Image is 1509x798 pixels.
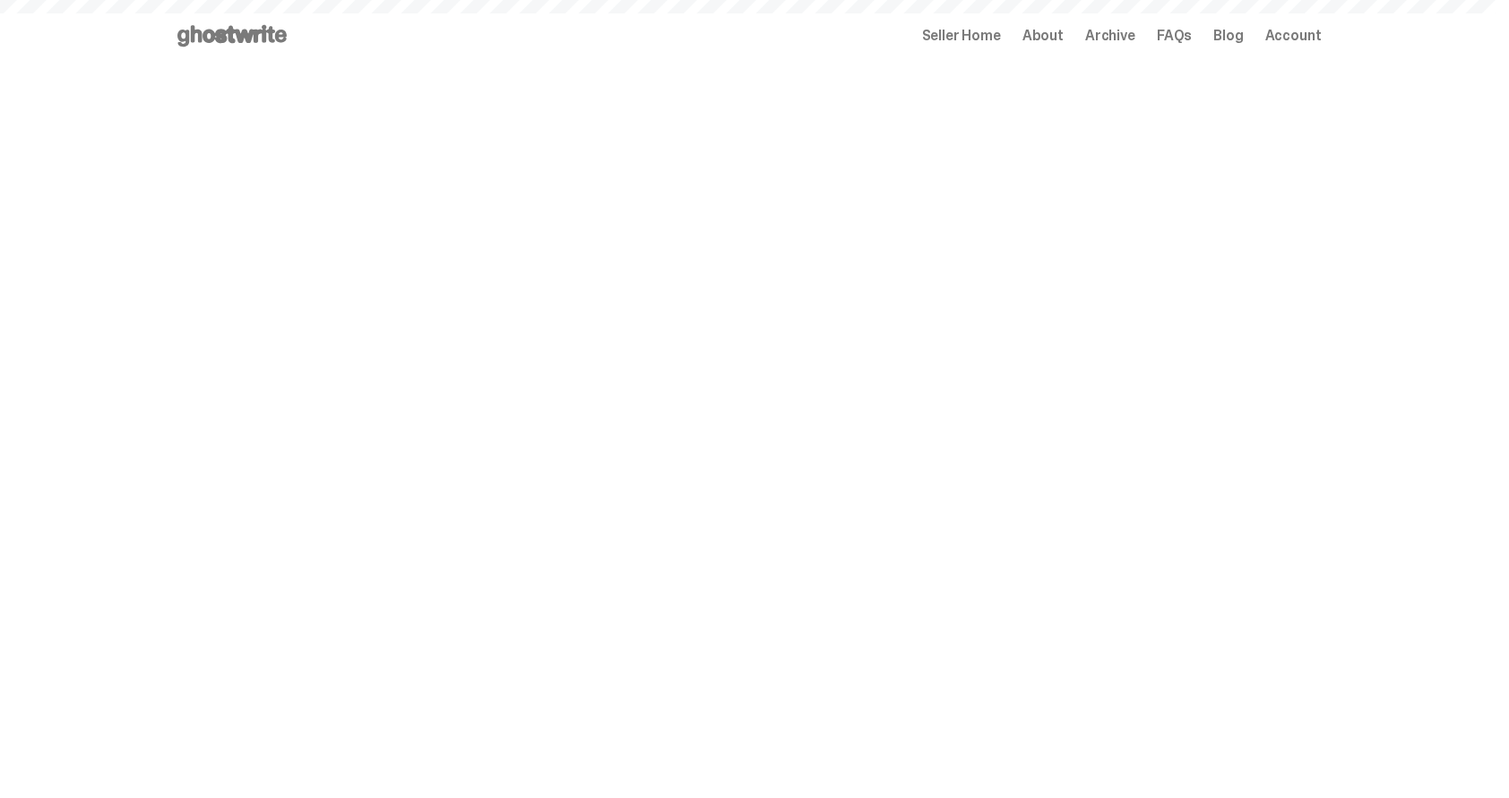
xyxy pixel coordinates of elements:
[1213,29,1243,43] a: Blog
[1022,29,1064,43] a: About
[1157,29,1192,43] a: FAQs
[1265,29,1322,43] a: Account
[1085,29,1135,43] a: Archive
[922,29,1001,43] a: Seller Home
